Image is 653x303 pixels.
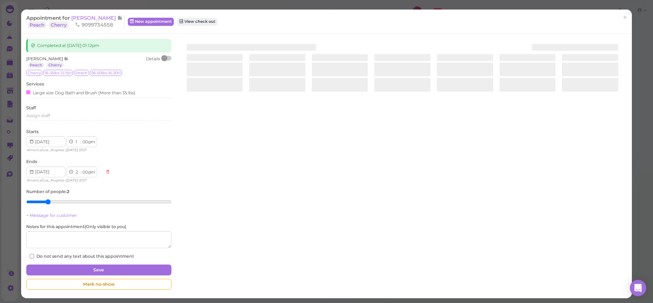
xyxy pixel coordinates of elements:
div: Details [146,56,160,68]
label: Notes for this appointment ( Only visible to you ) [26,224,126,230]
span: [PERSON_NAME] [26,56,64,61]
span: [DATE] [66,148,78,152]
label: Services [26,81,44,87]
div: Completed at [DATE] 01:12pm [26,39,171,52]
div: | | [26,147,102,153]
span: DST [80,178,87,182]
a: × [619,10,631,26]
span: [PERSON_NAME] [71,15,117,21]
div: Appointment for [26,15,124,28]
span: America/Los_Angeles [27,178,64,182]
span: 9099734558 [75,21,113,28]
div: Mark no-show [26,279,171,290]
label: Do not send any text about this appointment [30,253,134,259]
span: America/Los_Angeles [27,148,64,152]
span: [DATE] [66,178,78,182]
a: Peach [28,62,44,68]
span: 36-50lbs 16-20H [90,70,122,76]
b: 2 [67,189,69,194]
a: Cherry [49,21,69,28]
a: Cherry [47,62,64,68]
span: DST [80,148,87,152]
div: Open Intercom Messenger [630,280,646,296]
label: Starts [26,129,39,135]
span: Peach [74,70,89,76]
a: + Message for customer [26,213,77,218]
label: Ends [26,159,37,165]
span: Cherry [26,70,42,76]
input: Do not send any text about this appointment [30,254,34,258]
a: View check out [177,18,217,26]
button: Save [26,265,171,275]
div: Large size Dog Bath and Brush (More than 35 lbs) [26,89,135,96]
a: [PERSON_NAME] Peach Cherry [26,15,122,28]
span: × [623,13,627,22]
label: Staff [26,105,36,111]
span: Assign staff [26,113,50,118]
label: Number of people : [26,189,69,195]
span: Note [117,15,122,21]
span: Note [64,56,69,61]
a: Peach [28,21,46,28]
div: | | [26,177,102,184]
span: 16-35lbs 13-15H [43,70,73,76]
a: New appointment [128,18,174,26]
